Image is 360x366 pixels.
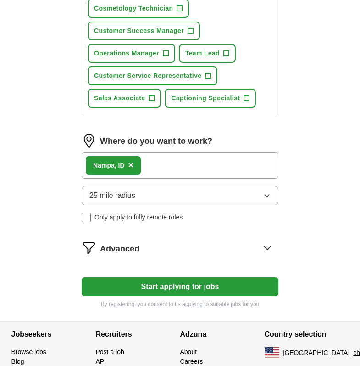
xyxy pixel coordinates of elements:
[94,213,183,222] span: Only apply to fully remote roles
[179,44,236,63] button: Team Lead
[88,89,161,108] button: Sales Associate
[128,160,134,170] span: ×
[82,213,91,222] input: Only apply to fully remote roles
[165,89,256,108] button: Captioning Specialist
[94,4,173,13] span: Cosmetology Technician
[100,243,139,255] span: Advanced
[11,358,24,365] a: Blog
[88,66,217,85] button: Customer Service Representative
[185,49,220,58] span: Team Lead
[96,358,106,365] a: API
[82,186,278,205] button: 25 mile radius
[94,71,201,81] span: Customer Service Representative
[180,358,203,365] a: Careers
[88,22,200,40] button: Customer Success Manager
[265,347,279,358] img: US flag
[11,348,46,355] a: Browse jobs
[89,190,135,201] span: 25 mile radius
[93,162,115,169] strong: Nampa
[82,277,278,296] button: Start applying for jobs
[82,300,278,308] p: By registering, you consent to us applying to suitable jobs for you
[82,240,96,255] img: filter
[128,158,134,172] button: ×
[94,49,159,58] span: Operations Manager
[93,161,124,170] div: , ID
[94,26,184,36] span: Customer Success Manager
[180,348,197,355] a: About
[82,134,96,148] img: location.png
[283,348,350,358] span: [GEOGRAPHIC_DATA]
[265,322,349,347] h4: Country selection
[88,44,175,63] button: Operations Manager
[94,93,145,103] span: Sales Associate
[96,348,124,355] a: Post a job
[171,93,240,103] span: Captioning Specialist
[100,135,212,147] label: Where do you want to work?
